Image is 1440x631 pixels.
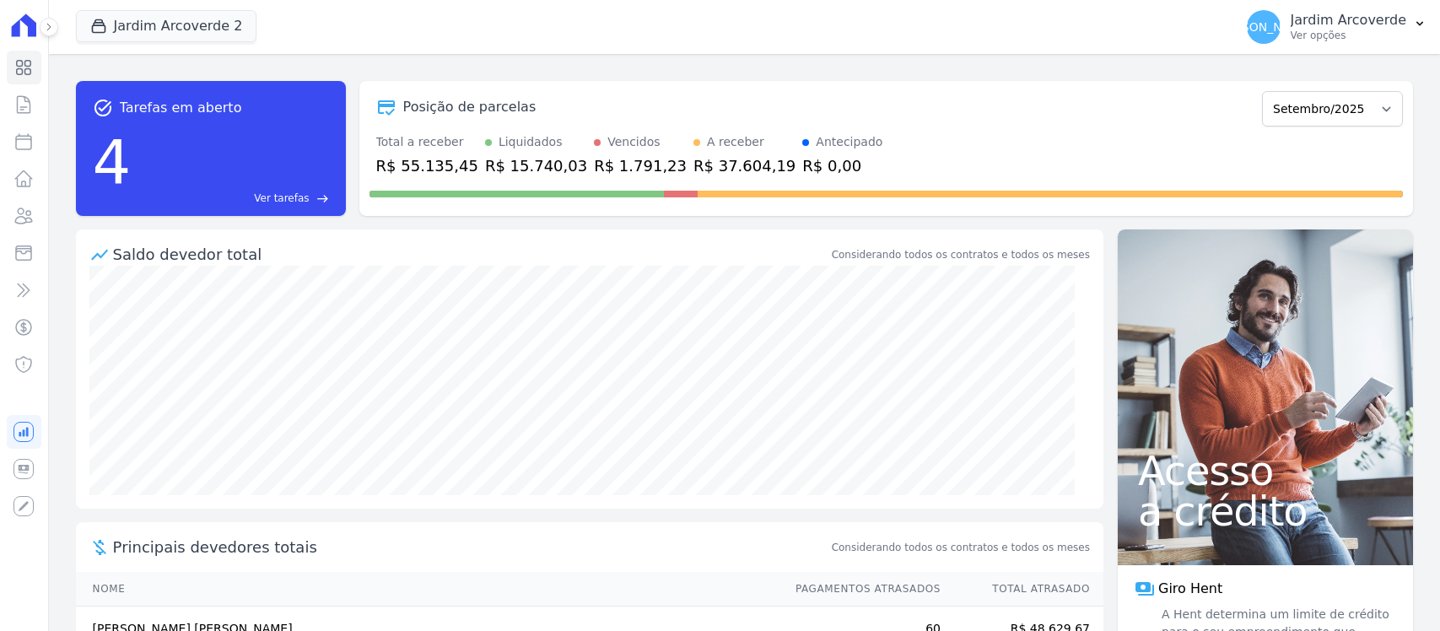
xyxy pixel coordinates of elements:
[113,536,828,558] span: Principais devedores totais
[485,154,587,177] div: R$ 15.740,03
[707,133,764,151] div: A receber
[316,192,329,205] span: east
[594,154,687,177] div: R$ 1.791,23
[120,98,242,118] span: Tarefas em aberto
[802,154,882,177] div: R$ 0,00
[1233,3,1440,51] button: [PERSON_NAME] Jardim Arcoverde Ver opções
[693,154,796,177] div: R$ 37.604,19
[779,572,941,607] th: Pagamentos Atrasados
[376,133,478,151] div: Total a receber
[93,98,113,118] span: task_alt
[499,133,563,151] div: Liquidados
[816,133,882,151] div: Antecipado
[832,247,1090,262] div: Considerando todos os contratos e todos os meses
[607,133,660,151] div: Vencidos
[1291,29,1406,42] p: Ver opções
[1291,12,1406,29] p: Jardim Arcoverde
[1138,450,1393,491] span: Acesso
[941,572,1103,607] th: Total Atrasado
[832,540,1090,555] span: Considerando todos os contratos e todos os meses
[1158,579,1222,599] span: Giro Hent
[76,572,779,607] th: Nome
[376,154,478,177] div: R$ 55.135,45
[93,118,132,206] div: 4
[1214,21,1312,33] span: [PERSON_NAME]
[113,243,828,266] div: Saldo devedor total
[254,191,309,206] span: Ver tarefas
[403,97,537,117] div: Posição de parcelas
[1138,491,1393,531] span: a crédito
[76,10,257,42] button: Jardim Arcoverde 2
[138,191,328,206] a: Ver tarefas east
